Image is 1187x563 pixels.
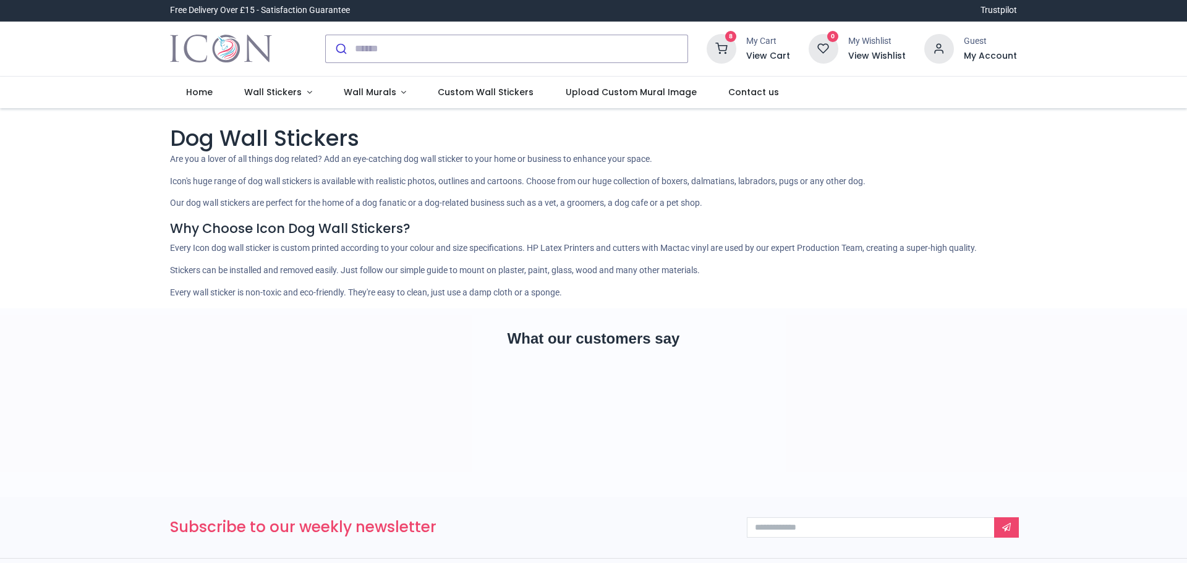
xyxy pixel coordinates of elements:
[725,31,737,43] sup: 8
[981,4,1017,17] a: Trustpilot
[170,371,1017,457] iframe: Customer reviews powered by Trustpilot
[728,86,779,98] span: Contact us
[170,265,1017,277] p: Stickers can be installed and removed easily. Just follow our simple guide to mount on plaster, p...
[170,242,1017,255] p: Every Icon dog wall sticker is custom printed according to your colour and size specifications. H...
[746,50,790,62] a: View Cart
[707,43,736,53] a: 8
[170,219,1017,237] h4: Why Choose Icon Dog Wall Stickers?
[964,50,1017,62] a: My Account
[244,86,302,98] span: Wall Stickers
[228,77,328,109] a: Wall Stickers
[326,35,355,62] button: Submit
[827,31,839,43] sup: 0
[170,123,1017,153] h1: Dog Wall Stickers
[809,43,838,53] a: 0
[170,287,1017,299] p: Every wall sticker is non-toxic and eco-friendly. They're easy to clean, just use a damp cloth or...
[344,86,396,98] span: Wall Murals
[170,4,350,17] div: Free Delivery Over £15 - Satisfaction Guarantee
[746,35,790,48] div: My Cart
[170,32,272,66] a: Logo of Icon Wall Stickers
[438,86,534,98] span: Custom Wall Stickers
[170,153,1017,166] p: Are you a lover of all things dog related? Add an eye-catching dog wall sticker to your home or b...
[328,77,422,109] a: Wall Murals
[170,197,1017,210] p: Our dog wall stickers are perfect for the home of a dog fanatic or a dog-related business such as...
[848,35,906,48] div: My Wishlist
[170,328,1017,349] h2: What our customers say
[170,176,1017,188] p: Icon's huge range of dog wall stickers is available with realistic photos, outlines and cartoons....
[566,86,697,98] span: Upload Custom Mural Image
[848,50,906,62] a: View Wishlist
[186,86,213,98] span: Home
[170,517,728,538] h3: Subscribe to our weekly newsletter
[964,35,1017,48] div: Guest
[170,32,272,66] img: Icon Wall Stickers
